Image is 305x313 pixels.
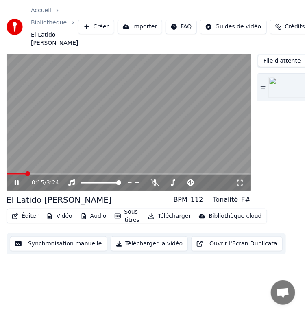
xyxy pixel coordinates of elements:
[174,195,187,205] div: BPM
[46,179,59,187] span: 3:24
[241,195,251,205] div: F#
[31,19,67,27] a: Bibliothèque
[9,210,41,222] button: Éditer
[32,179,51,187] div: /
[32,179,44,187] span: 0:15
[7,19,23,35] img: youka
[118,20,163,34] button: Importer
[10,236,107,251] button: Synchronisation manuelle
[31,31,78,47] span: El Latido [PERSON_NAME]
[209,212,261,220] div: Bibliothèque cloud
[271,280,295,305] a: Ouvrir le chat
[145,210,194,222] button: Télécharger
[78,20,114,34] button: Créer
[213,195,238,205] div: Tonalité
[7,194,112,206] div: El Latido [PERSON_NAME]
[166,20,197,34] button: FAQ
[31,7,78,47] nav: breadcrumb
[77,210,110,222] button: Audio
[43,210,75,222] button: Vidéo
[111,236,188,251] button: Télécharger la vidéo
[200,20,266,34] button: Guides de vidéo
[31,7,51,15] a: Accueil
[191,236,283,251] button: Ouvrir l'Ecran Duplicata
[285,23,305,31] span: Crédits
[191,195,203,205] div: 112
[111,206,144,226] button: Sous-titres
